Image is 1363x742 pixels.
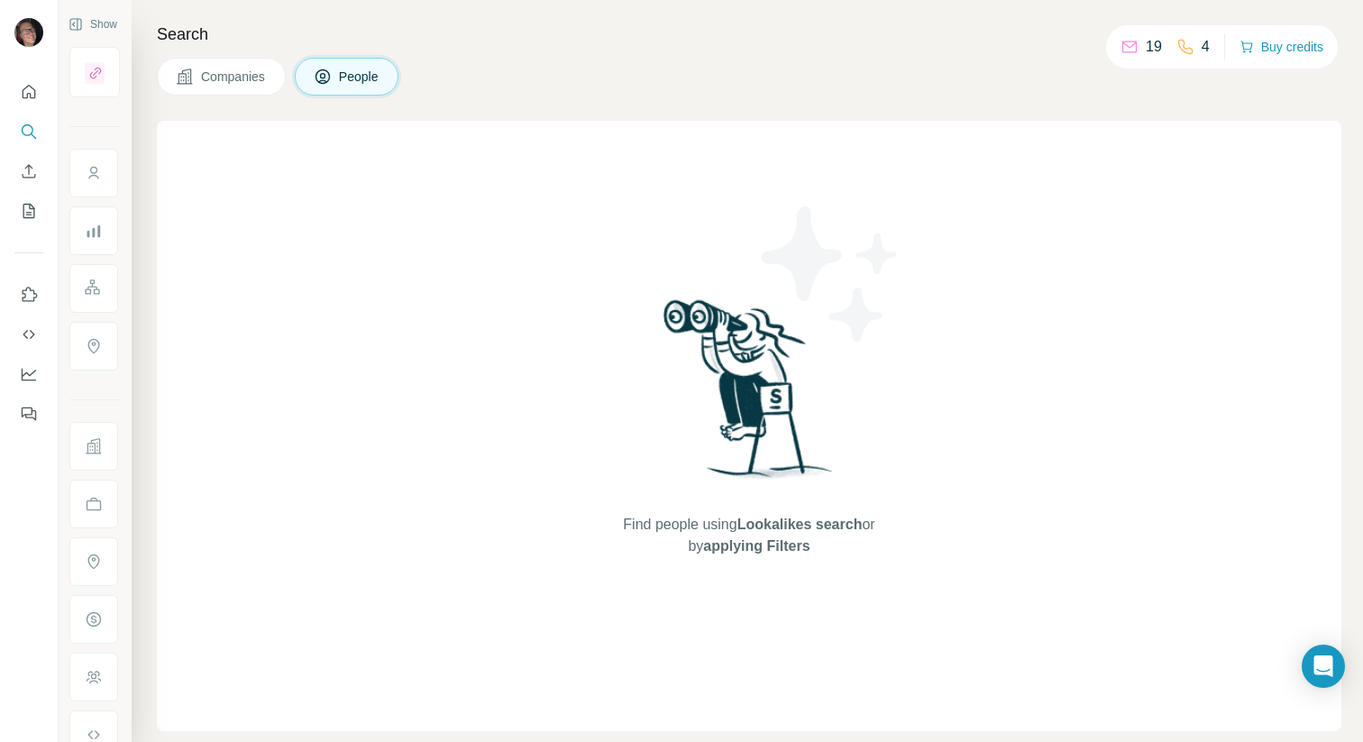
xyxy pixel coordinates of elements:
[14,18,43,47] img: Avatar
[14,279,43,311] button: Use Surfe on LinkedIn
[605,514,893,557] span: Find people using or by
[1202,36,1210,58] p: 4
[1302,645,1345,688] div: Open Intercom Messenger
[14,358,43,390] button: Dashboard
[339,68,380,86] span: People
[157,22,1341,47] h4: Search
[14,195,43,227] button: My lists
[749,193,911,355] img: Surfe Illustration - Stars
[737,517,863,532] span: Lookalikes search
[655,295,843,496] img: Surfe Illustration - Woman searching with binoculars
[14,318,43,351] button: Use Surfe API
[14,155,43,188] button: Enrich CSV
[56,11,130,38] button: Show
[14,76,43,108] button: Quick start
[1240,34,1323,60] button: Buy credits
[703,538,810,554] span: applying Filters
[201,68,267,86] span: Companies
[14,115,43,148] button: Search
[1146,36,1162,58] p: 19
[14,398,43,430] button: Feedback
